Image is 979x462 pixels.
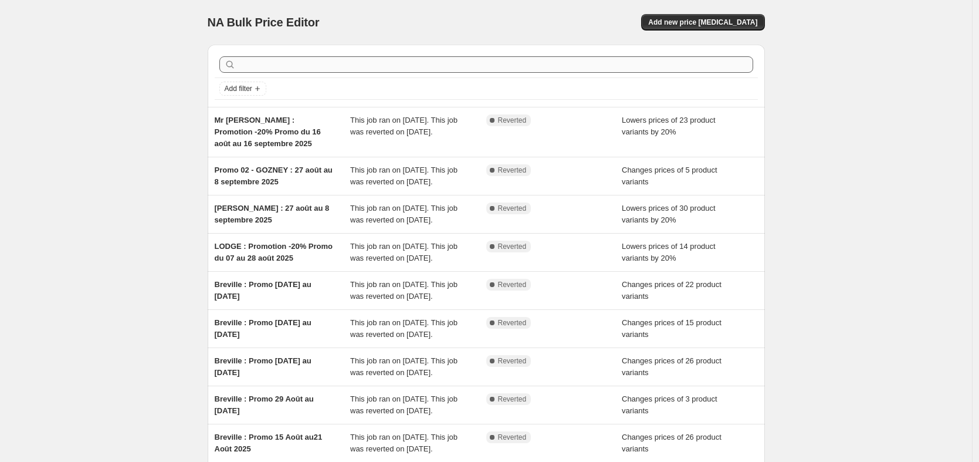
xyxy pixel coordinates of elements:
[622,166,717,186] span: Changes prices of 5 product variants
[215,204,330,224] span: [PERSON_NAME] : 27 août au 8 septembre 2025
[622,116,716,136] span: Lowers prices of 23 product variants by 20%
[215,318,311,339] span: Breville : Promo [DATE] au [DATE]
[498,356,527,366] span: Reverted
[350,116,458,136] span: This job ran on [DATE]. This job was reverted on [DATE].
[622,318,721,339] span: Changes prices of 15 product variants
[622,356,721,377] span: Changes prices of 26 product variants
[350,356,458,377] span: This job ran on [DATE]. This job was reverted on [DATE].
[498,318,527,328] span: Reverted
[641,14,764,31] button: Add new price [MEDICAL_DATA]
[498,166,527,175] span: Reverted
[498,242,527,251] span: Reverted
[215,166,333,186] span: Promo 02 - GOZNEY : 27 août au 8 septembre 2025
[208,16,320,29] span: NA Bulk Price Editor
[215,433,323,453] span: Breville : Promo 15 Août au21 Août 2025
[498,280,527,289] span: Reverted
[498,433,527,442] span: Reverted
[622,280,721,301] span: Changes prices of 22 product variants
[215,356,311,377] span: Breville : Promo [DATE] au [DATE]
[622,394,717,415] span: Changes prices of 3 product variants
[648,18,757,27] span: Add new price [MEDICAL_DATA]
[215,394,314,415] span: Breville : Promo 29 Août au [DATE]
[215,116,321,148] span: Mr [PERSON_NAME] : Promotion -20% Promo du 16 août au 16 septembre 2025
[622,433,721,453] span: Changes prices of 26 product variants
[225,84,252,93] span: Add filter
[215,242,333,262] span: LODGE : Promotion -20% Promo du 07 au 28 août 2025
[219,82,266,96] button: Add filter
[350,166,458,186] span: This job ran on [DATE]. This job was reverted on [DATE].
[215,280,311,301] span: Breville : Promo [DATE] au [DATE]
[350,433,458,453] span: This job ran on [DATE]. This job was reverted on [DATE].
[498,116,527,125] span: Reverted
[498,394,527,404] span: Reverted
[350,318,458,339] span: This job ran on [DATE]. This job was reverted on [DATE].
[350,394,458,415] span: This job ran on [DATE]. This job was reverted on [DATE].
[622,242,716,262] span: Lowers prices of 14 product variants by 20%
[622,204,716,224] span: Lowers prices of 30 product variants by 20%
[350,204,458,224] span: This job ran on [DATE]. This job was reverted on [DATE].
[498,204,527,213] span: Reverted
[350,242,458,262] span: This job ran on [DATE]. This job was reverted on [DATE].
[350,280,458,301] span: This job ran on [DATE]. This job was reverted on [DATE].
